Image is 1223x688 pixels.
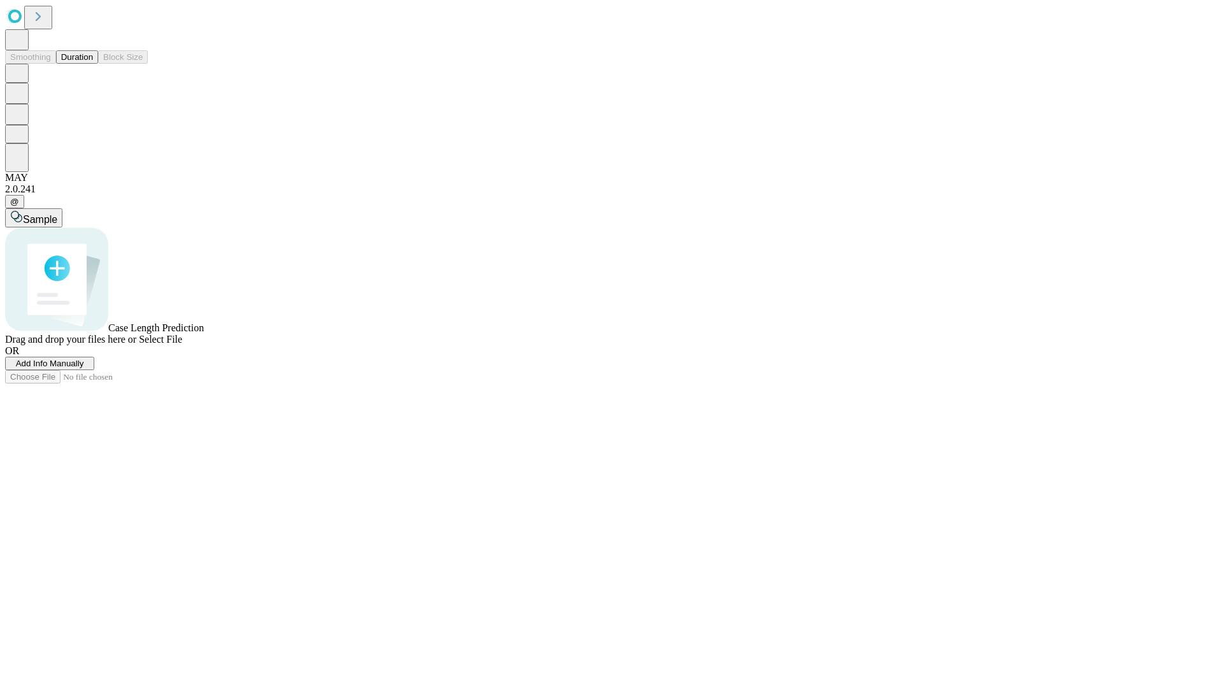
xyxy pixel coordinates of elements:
[5,172,1218,183] div: MAY
[16,359,84,368] span: Add Info Manually
[5,183,1218,195] div: 2.0.241
[5,195,24,208] button: @
[5,334,136,345] span: Drag and drop your files here or
[23,214,57,225] span: Sample
[139,334,182,345] span: Select File
[5,345,19,356] span: OR
[98,50,148,64] button: Block Size
[108,322,204,333] span: Case Length Prediction
[5,50,56,64] button: Smoothing
[56,50,98,64] button: Duration
[5,208,62,227] button: Sample
[5,357,94,370] button: Add Info Manually
[10,197,19,206] span: @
